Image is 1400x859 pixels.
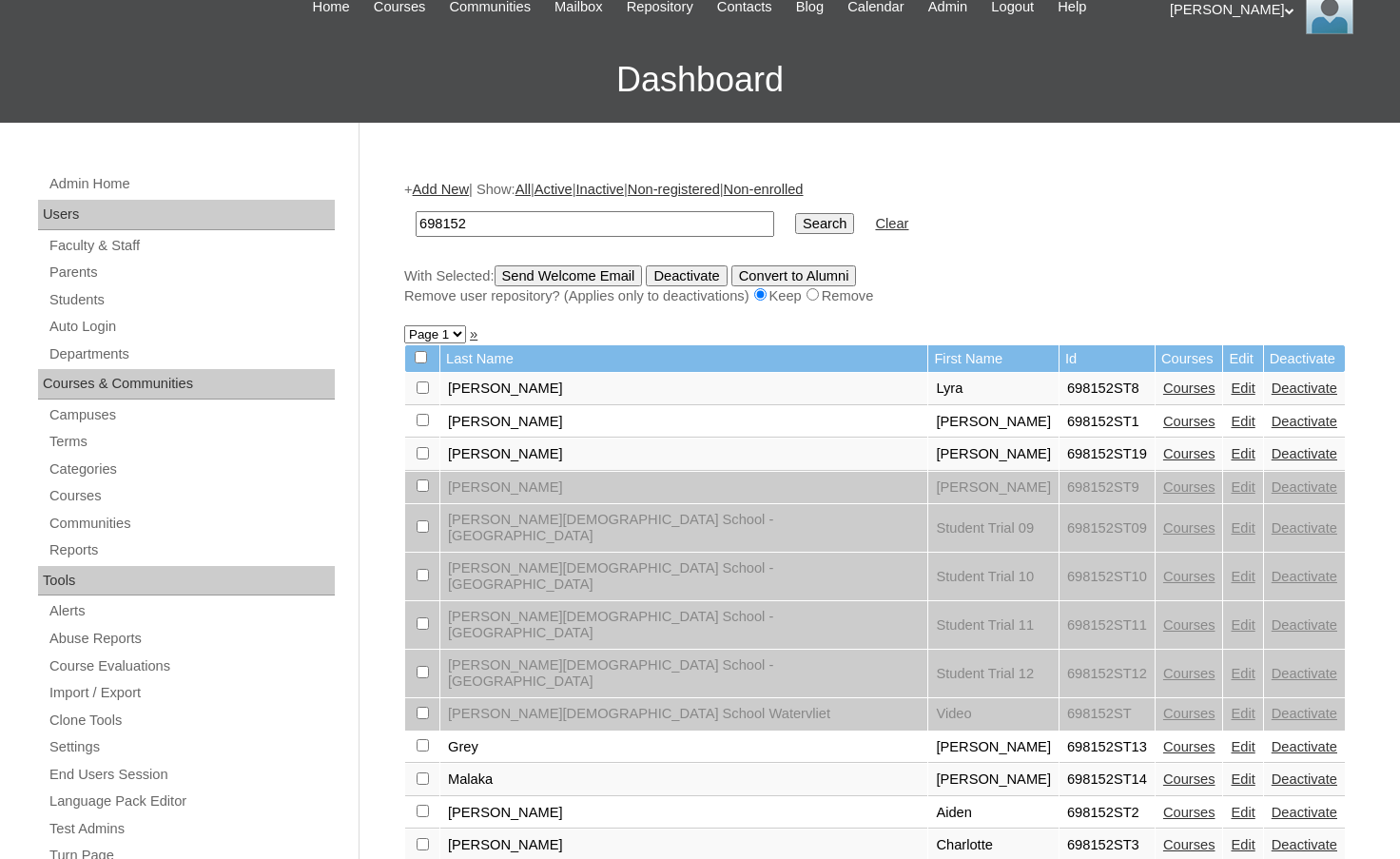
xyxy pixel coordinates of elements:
td: Edit [1223,345,1262,373]
a: Edit [1231,706,1254,721]
a: Edit [1231,446,1254,461]
td: Deactivate [1264,345,1345,373]
a: Courses [1163,771,1215,787]
a: Faculty & Staff [48,234,335,258]
div: Courses & Communities [38,369,335,400]
a: Edit [1231,739,1254,754]
td: Video [928,698,1059,731]
a: Communities [48,512,335,536]
td: [PERSON_NAME] [928,439,1059,471]
td: 698152ST9 [1060,472,1155,504]
td: Student Trial 09 [928,504,1059,552]
div: Users [38,200,335,230]
td: [PERSON_NAME] [440,439,927,471]
a: Edit [1231,771,1254,787]
a: Deactivate [1272,569,1337,584]
a: Courses [48,484,335,508]
a: Deactivate [1272,805,1337,820]
a: » [470,326,477,342]
input: Send Welcome Email [495,265,643,286]
td: [PERSON_NAME][DEMOGRAPHIC_DATA] School - [GEOGRAPHIC_DATA] [440,650,927,697]
a: Deactivate [1272,446,1337,461]
a: Deactivate [1272,617,1337,633]
a: Inactive [576,182,625,197]
div: With Selected: [404,265,1346,306]
a: Deactivate [1272,479,1337,495]
div: Tools [38,566,335,596]
input: Deactivate [646,265,727,286]
a: Language Pack Editor [48,790,335,813]
input: Search [416,211,774,237]
a: Non-registered [628,182,720,197]
td: [PERSON_NAME] [928,472,1059,504]
td: 698152ST [1060,698,1155,731]
td: First Name [928,345,1059,373]
td: [PERSON_NAME] [440,472,927,504]
a: Courses [1163,805,1215,820]
a: Courses [1163,739,1215,754]
input: Search [795,213,854,234]
a: Active [535,182,573,197]
td: Malaka [440,764,927,796]
td: Student Trial 10 [928,553,1059,600]
td: [PERSON_NAME] [440,373,927,405]
td: 698152ST11 [1060,601,1155,649]
td: 698152ST13 [1060,732,1155,764]
a: Deactivate [1272,381,1337,396]
a: Terms [48,430,335,454]
a: Deactivate [1272,520,1337,536]
td: [PERSON_NAME] [440,797,927,830]
a: Reports [48,538,335,562]
td: [PERSON_NAME] [928,764,1059,796]
a: Courses [1163,837,1215,852]
a: Deactivate [1272,414,1337,429]
a: Campuses [48,403,335,427]
a: Courses [1163,706,1215,721]
td: 698152ST8 [1060,373,1155,405]
a: All [515,182,531,197]
td: [PERSON_NAME] [928,406,1059,439]
a: Test Admins [48,817,335,841]
td: 698152ST19 [1060,439,1155,471]
a: Courses [1163,479,1215,495]
div: + | Show: | | | | [404,180,1346,305]
a: Course Evaluations [48,654,335,678]
a: Alerts [48,599,335,623]
a: Departments [48,342,335,366]
a: Non-enrolled [724,182,804,197]
td: [PERSON_NAME] [440,406,927,439]
a: Courses [1163,520,1215,536]
td: [PERSON_NAME] [928,732,1059,764]
td: [PERSON_NAME][DEMOGRAPHIC_DATA] School - [GEOGRAPHIC_DATA] [440,601,927,649]
a: Deactivate [1272,837,1337,852]
a: Categories [48,458,335,481]
td: 698152ST14 [1060,764,1155,796]
a: Courses [1163,569,1215,584]
td: 698152ST2 [1060,797,1155,830]
td: Lyra [928,373,1059,405]
a: Settings [48,735,335,759]
a: Deactivate [1272,771,1337,787]
a: Courses [1163,617,1215,633]
a: Courses [1163,381,1215,396]
h3: Dashboard [10,37,1390,123]
a: Courses [1163,414,1215,429]
a: Edit [1231,666,1254,681]
td: [PERSON_NAME][DEMOGRAPHIC_DATA] School Watervliet [440,698,927,731]
a: Edit [1231,805,1254,820]
a: Auto Login [48,315,335,339]
a: Edit [1231,381,1254,396]
td: Id [1060,345,1155,373]
td: Courses [1156,345,1223,373]
a: Edit [1231,479,1254,495]
td: Student Trial 11 [928,601,1059,649]
td: [PERSON_NAME][DEMOGRAPHIC_DATA] School - [GEOGRAPHIC_DATA] [440,553,927,600]
td: Student Trial 12 [928,650,1059,697]
a: Parents [48,261,335,284]
td: 698152ST1 [1060,406,1155,439]
a: Deactivate [1272,666,1337,681]
td: 698152ST12 [1060,650,1155,697]
a: Edit [1231,569,1254,584]
input: Convert to Alumni [731,265,857,286]
a: Deactivate [1272,706,1337,721]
